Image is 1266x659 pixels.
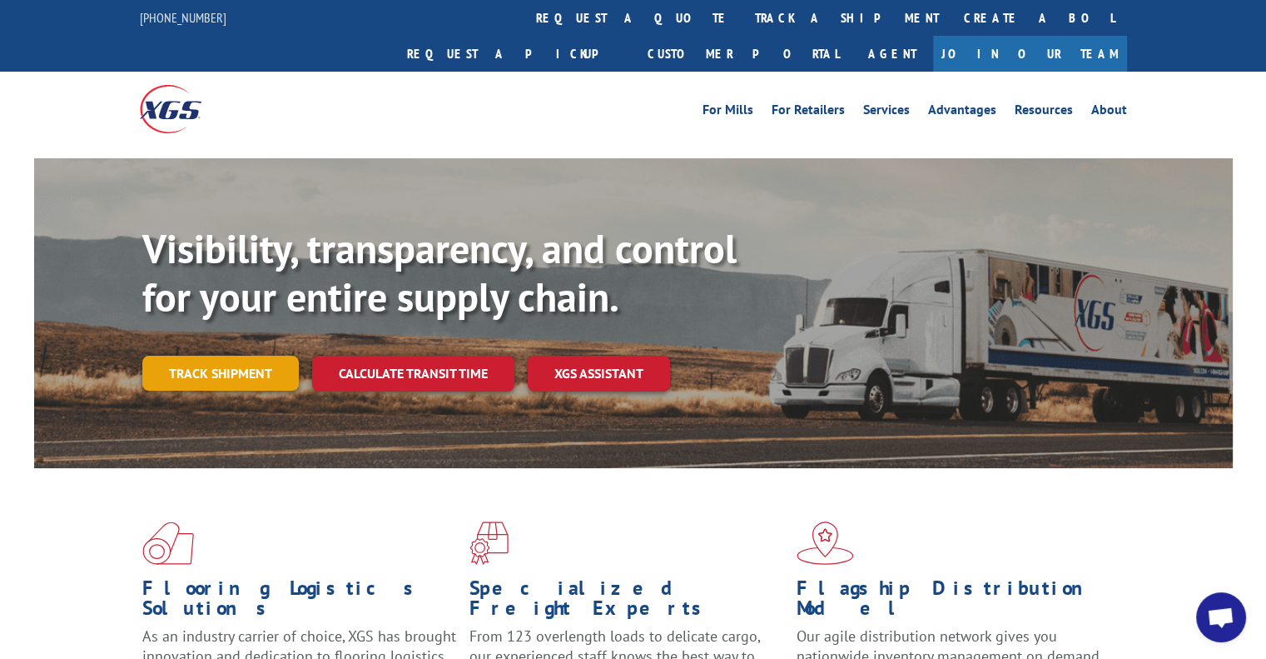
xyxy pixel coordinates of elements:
a: Open chat [1196,592,1246,642]
a: Track shipment [142,356,299,391]
a: Advantages [928,103,996,122]
a: Resources [1015,103,1073,122]
a: Calculate transit time [312,356,514,392]
a: Request a pickup [395,36,635,72]
b: Visibility, transparency, and control for your entire supply chain. [142,222,737,322]
img: xgs-icon-focused-on-flooring-red [469,522,509,565]
a: Services [863,103,910,122]
a: [PHONE_NUMBER] [140,9,226,26]
a: For Retailers [772,103,845,122]
a: Join Our Team [933,36,1127,72]
a: For Mills [703,103,753,122]
a: Customer Portal [635,36,851,72]
a: XGS ASSISTANT [528,356,670,392]
h1: Flagship Distribution Model [797,578,1111,627]
a: About [1091,103,1127,122]
a: Agent [851,36,933,72]
img: xgs-icon-total-supply-chain-intelligence-red [142,522,194,565]
h1: Flooring Logistics Solutions [142,578,457,627]
h1: Specialized Freight Experts [469,578,784,627]
img: xgs-icon-flagship-distribution-model-red [797,522,854,565]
